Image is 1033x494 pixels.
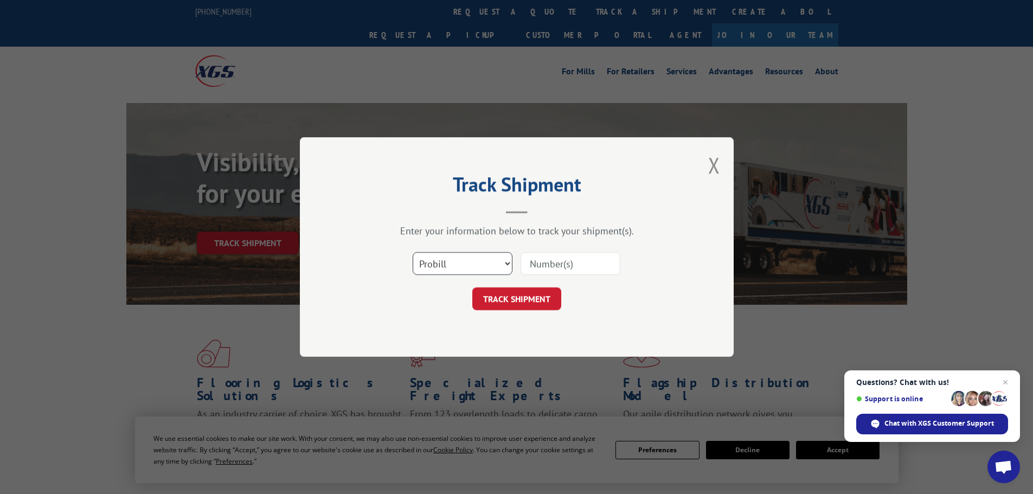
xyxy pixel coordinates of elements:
[884,419,994,428] span: Chat with XGS Customer Support
[856,378,1008,387] span: Questions? Chat with us!
[521,252,620,275] input: Number(s)
[354,224,679,237] div: Enter your information below to track your shipment(s).
[472,287,561,310] button: TRACK SHIPMENT
[354,177,679,197] h2: Track Shipment
[987,451,1020,483] a: Open chat
[856,395,947,403] span: Support is online
[856,414,1008,434] span: Chat with XGS Customer Support
[708,151,720,179] button: Close modal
